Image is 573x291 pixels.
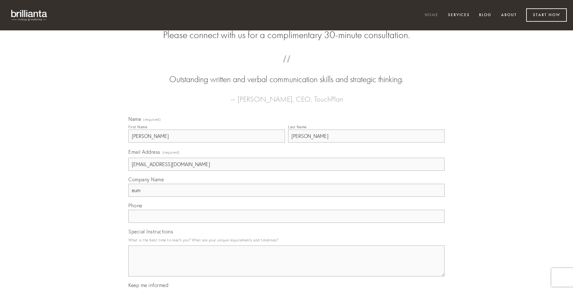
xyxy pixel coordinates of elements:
[128,202,142,209] span: Phone
[444,10,474,20] a: Services
[128,228,173,235] span: Special Instructions
[128,149,160,155] span: Email Address
[138,86,435,105] figcaption: — [PERSON_NAME], CEO, TouchPlan
[6,6,53,24] img: brillianta - research, strategy, marketing
[128,282,168,288] span: Keep me informed
[288,125,307,129] div: Last Name
[128,116,141,122] span: Name
[162,148,180,157] span: (required)
[497,10,521,20] a: About
[143,118,161,121] span: (required)
[421,10,442,20] a: Home
[475,10,495,20] a: Blog
[128,125,147,129] div: First Name
[128,236,445,244] p: What is the best time to reach you? What are your unique requirements and timelines?
[526,8,567,22] a: Start Now
[128,176,164,183] span: Company Name
[138,61,435,86] blockquote: Outstanding written and verbal communication skills and strategic thinking.
[138,61,435,73] span: “
[128,29,445,41] h2: Please connect with us for a complimentary 30-minute consultation.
